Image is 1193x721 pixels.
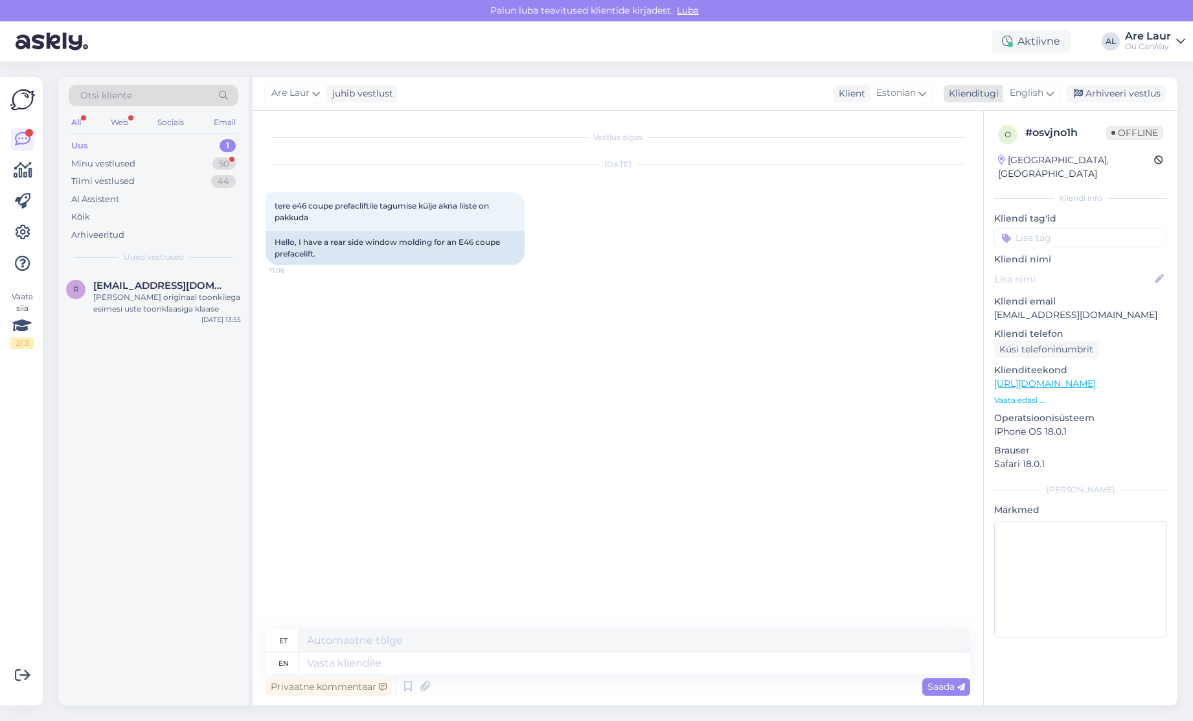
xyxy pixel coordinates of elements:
[994,228,1167,247] input: Lisa tag
[73,284,79,294] span: r
[71,175,135,188] div: Tiimi vestlused
[995,272,1152,286] input: Lisa nimi
[80,89,132,102] span: Otsi kliente
[279,630,288,652] div: et
[71,193,119,206] div: AI Assistent
[71,139,88,152] div: Uus
[278,652,289,674] div: en
[1102,32,1120,51] div: AL
[71,211,90,223] div: Kõik
[994,425,1167,439] p: iPhone OS 18.0.1
[71,157,135,170] div: Minu vestlused
[994,378,1096,389] a: [URL][DOMAIN_NAME]
[994,341,1098,358] div: Küsi telefoninumbrit
[1010,86,1043,100] span: English
[876,86,916,100] span: Estonian
[220,139,236,152] div: 1
[10,87,35,112] img: Askly Logo
[994,363,1167,377] p: Klienditeekond
[271,86,310,100] span: Are Laur
[927,681,965,692] span: Saada
[994,192,1167,204] div: Kliendi info
[1025,125,1106,141] div: # osvjno1h
[275,201,491,222] span: tere e46 coupe prefacliftile tagumise külje akna liiste on pakkuda
[834,87,865,100] div: Klient
[124,251,184,263] span: Uued vestlused
[266,231,525,265] div: Hello, I have a rear side window molding for an E46 coupe prefacelift.
[994,295,1167,308] p: Kliendi email
[998,154,1154,181] div: [GEOGRAPHIC_DATA], [GEOGRAPHIC_DATA]
[69,114,84,131] div: All
[269,266,318,275] span: 11:06
[155,114,187,131] div: Socials
[10,291,34,349] div: Vaata siia
[93,292,241,315] div: [PERSON_NAME] originaal toonkilega esimesi uste toonklaasiga klaase
[71,229,124,242] div: Arhiveeritud
[108,114,131,131] div: Web
[212,157,236,170] div: 50
[1125,41,1171,52] div: Oü CarWay
[994,503,1167,517] p: Märkmed
[994,457,1167,471] p: Safari 18.0.1
[266,159,970,170] div: [DATE]
[1005,130,1011,139] span: o
[93,280,228,292] span: raivelr@gmail.com
[673,5,703,16] span: Luba
[266,678,392,696] div: Privaatne kommentaar
[1125,31,1185,52] a: Are LaurOü CarWay
[994,395,1167,406] p: Vaata edasi ...
[1125,31,1171,41] div: Are Laur
[994,444,1167,457] p: Brauser
[994,253,1167,266] p: Kliendi nimi
[211,175,236,188] div: 44
[1106,126,1163,140] span: Offline
[994,411,1167,425] p: Operatsioonisüsteem
[994,212,1167,225] p: Kliendi tag'id
[211,114,238,131] div: Email
[201,315,241,325] div: [DATE] 13:55
[994,327,1167,341] p: Kliendi telefon
[1066,85,1166,102] div: Arhiveeri vestlus
[266,132,970,143] div: Vestlus algas
[994,484,1167,496] div: [PERSON_NAME]
[992,30,1071,53] div: Aktiivne
[327,87,393,100] div: juhib vestlust
[10,338,34,349] div: 2 / 3
[944,87,999,100] div: Klienditugi
[994,308,1167,322] p: [EMAIL_ADDRESS][DOMAIN_NAME]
